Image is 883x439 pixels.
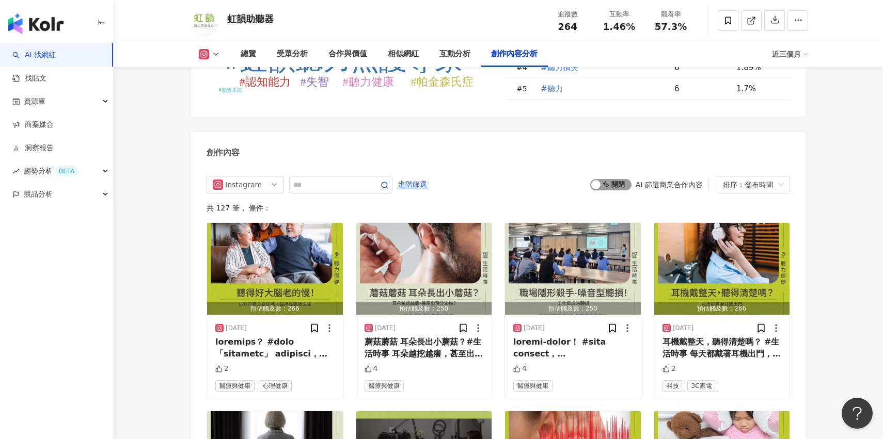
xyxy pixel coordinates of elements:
[328,48,367,60] div: 合作與價值
[24,159,78,183] span: 趨勢分析
[513,380,553,392] span: 醫療與健康
[541,83,563,94] span: #聽力
[651,9,690,20] div: 觀看率
[301,75,329,88] tspan: #失智
[259,380,292,392] span: 心理健康
[207,302,343,315] div: 預估觸及數：266
[654,223,790,315] img: post-image
[505,223,641,315] img: post-image
[240,75,291,88] tspan: #認知能力
[12,168,20,175] span: rise
[663,336,782,360] div: 耳機戴整天，聽得清楚嗎？ #生活時事 每天都戴著耳機出門，音量又開很大聲，聽力真的不會有事嗎？ 「長時間戴耳機的危機」 長時間戴耳機，音量過大會對耳朵造成不可逆的損害，持續的高音量刺激會傷害內耳...
[532,78,666,100] td: #聽力
[736,62,780,73] div: 1.89%
[505,302,641,315] div: 預估觸及數：250
[24,90,45,113] span: 資源庫
[603,22,635,32] span: 1.46%
[513,364,527,374] div: 4
[491,48,538,60] div: 創作內容分析
[600,9,639,20] div: 互動率
[215,336,335,360] div: loremips？ #dolo 「sitametc」 adipisci，elitseddoeiusmod，tempori、utlaboreetdolor。 magnaaliquaenimad，m...
[674,83,728,94] div: 6
[842,398,873,429] iframe: Help Scout Beacon - Open
[343,75,394,88] tspan: #聽力健康
[241,48,256,60] div: 總覽
[215,380,255,392] span: 醫療與健康
[375,324,396,333] div: [DATE]
[207,147,240,158] div: 創作內容
[398,176,427,193] span: 進階篩選
[365,364,378,374] div: 4
[439,48,470,60] div: 互動分析
[365,380,404,392] span: 醫療與健康
[356,223,492,315] button: 預估觸及數：250
[55,166,78,176] div: BETA
[12,120,54,130] a: 商案媒合
[398,176,428,192] button: 進階篩選
[505,223,641,315] button: 預估觸及數：250
[540,78,563,99] button: #聽力
[516,83,532,94] div: # 5
[215,364,229,374] div: 2
[8,13,64,34] img: logo
[532,57,666,78] td: #聽力損失
[411,75,474,88] tspan: #帕金森氏症
[663,380,683,392] span: 科技
[728,57,790,78] td: 1.89%
[687,380,716,392] span: 3C家電
[12,143,54,153] a: 洞察報告
[219,87,242,93] tspan: #聽覺系統
[365,336,484,360] div: 蘑菇蘑菇 耳朵長出小蘑菇？#生活時事 耳朵越挖越癢，甚至出現分泌物？小心耳朵成了細菌最愛的溫床🥲 你也有耳朵癢就用棉花棒挖耳朵的習慣？小心耳朵發霉😨 「真菌性外耳道炎」主要症狀有 耳癢/悶脹/分...
[388,48,419,60] div: 相似網紅
[674,62,728,73] div: 6
[356,302,492,315] div: 預估觸及數：250
[24,183,53,206] span: 競品分析
[356,223,492,315] img: post-image
[227,12,274,25] div: 虹韻助聽器
[540,57,579,78] button: #聽力損失
[673,324,694,333] div: [DATE]
[12,73,46,84] a: 找貼文
[226,324,247,333] div: [DATE]
[772,46,808,62] div: 近三個月
[207,204,790,212] div: 共 127 筆 ， 條件：
[558,21,577,32] span: 264
[207,223,343,315] button: 預估觸及數：266
[277,48,308,60] div: 受眾分析
[541,62,578,73] span: #聽力損失
[723,176,775,193] div: 排序：發布時間
[654,223,790,315] button: 預估觸及數：266
[225,176,259,193] div: Instagram
[728,78,790,100] td: 1.7%
[636,181,703,189] div: AI 篩選商業合作內容
[516,62,532,73] div: # 4
[736,83,780,94] div: 1.7%
[524,324,545,333] div: [DATE]
[663,364,676,374] div: 2
[12,50,56,60] a: searchAI 找網紅
[188,5,219,36] img: KOL Avatar
[654,302,790,315] div: 預估觸及數：266
[548,9,587,20] div: 追蹤數
[207,223,343,315] img: post-image
[655,22,687,32] span: 57.3%
[513,336,633,360] div: loremi-dolor！ #sita consect，adipiscingelit？！ 🔊seddoeiusmo temporincidi、utlab，etdoloremagnaaliqu！ ...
